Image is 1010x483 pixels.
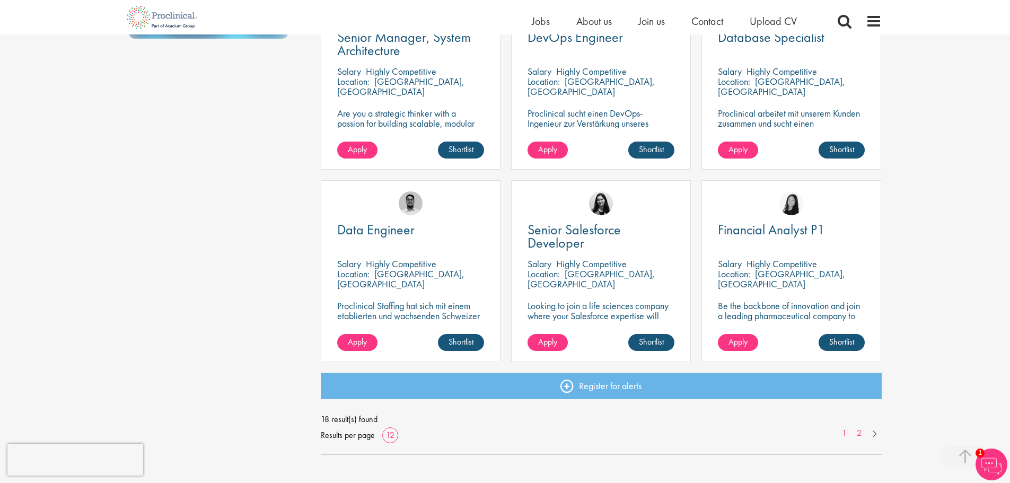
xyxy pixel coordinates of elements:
[819,334,865,351] a: Shortlist
[718,75,845,98] p: [GEOGRAPHIC_DATA], [GEOGRAPHIC_DATA]
[728,336,748,347] span: Apply
[976,449,1007,480] img: Chatbot
[337,223,484,236] a: Data Engineer
[7,444,143,476] iframe: reCAPTCHA
[819,142,865,159] a: Shortlist
[528,268,655,290] p: [GEOGRAPHIC_DATA], [GEOGRAPHIC_DATA]
[528,301,674,351] p: Looking to join a life sciences company where your Salesforce expertise will accelerate breakthro...
[779,191,803,215] img: Numhom Sudsok
[337,28,471,59] span: Senior Manager, System Architecture
[337,221,415,239] span: Data Engineer
[337,31,484,57] a: Senior Manager, System Architecture
[438,142,484,159] a: Shortlist
[538,336,557,347] span: Apply
[321,373,882,399] a: Register for alerts
[528,268,560,280] span: Location:
[638,14,665,28] a: Join us
[321,411,882,427] span: 18 result(s) found
[628,334,674,351] a: Shortlist
[746,258,817,270] p: Highly Competitive
[718,108,865,159] p: Proclinical arbeitet mit unserem Kunden zusammen und sucht einen Datenbankspezialisten zur Verstä...
[718,142,758,159] a: Apply
[321,427,375,443] span: Results per page
[528,108,674,148] p: Proclinical sucht einen DevOps-Ingenieur zur Verstärkung unseres Kundenteams in [GEOGRAPHIC_DATA].
[528,65,551,77] span: Salary
[337,258,361,270] span: Salary
[718,31,865,44] a: Database Specialist
[337,75,370,87] span: Location:
[746,65,817,77] p: Highly Competitive
[366,65,436,77] p: Highly Competitive
[538,144,557,155] span: Apply
[718,223,865,236] a: Financial Analyst P1
[528,142,568,159] a: Apply
[337,268,370,280] span: Location:
[337,65,361,77] span: Salary
[528,75,655,98] p: [GEOGRAPHIC_DATA], [GEOGRAPHIC_DATA]
[691,14,723,28] a: Contact
[728,144,748,155] span: Apply
[589,191,613,215] img: Indre Stankeviciute
[438,334,484,351] a: Shortlist
[348,336,367,347] span: Apply
[718,268,750,280] span: Location:
[718,75,750,87] span: Location:
[556,65,627,77] p: Highly Competitive
[576,14,612,28] a: About us
[718,65,742,77] span: Salary
[528,221,621,252] span: Senior Salesforce Developer
[528,28,623,46] span: DevOps Engineer
[718,268,845,290] p: [GEOGRAPHIC_DATA], [GEOGRAPHIC_DATA]
[348,144,367,155] span: Apply
[718,258,742,270] span: Salary
[528,31,674,44] a: DevOps Engineer
[337,108,484,138] p: Are you a strategic thinker with a passion for building scalable, modular technology platforms?
[718,221,825,239] span: Financial Analyst P1
[528,334,568,351] a: Apply
[851,427,867,440] a: 2
[528,75,560,87] span: Location:
[337,268,464,290] p: [GEOGRAPHIC_DATA], [GEOGRAPHIC_DATA]
[337,75,464,98] p: [GEOGRAPHIC_DATA], [GEOGRAPHIC_DATA]
[837,427,852,440] a: 1
[528,223,674,250] a: Senior Salesforce Developer
[532,14,550,28] a: Jobs
[337,142,377,159] a: Apply
[366,258,436,270] p: Highly Competitive
[718,334,758,351] a: Apply
[750,14,797,28] a: Upload CV
[718,301,865,341] p: Be the backbone of innovation and join a leading pharmaceutical company to help keep life-changin...
[718,28,824,46] span: Database Specialist
[399,191,423,215] img: Timothy Deschamps
[382,429,398,441] a: 12
[337,334,377,351] a: Apply
[628,142,674,159] a: Shortlist
[337,301,484,361] p: Proclinical Staffing hat sich mit einem etablierten und wachsenden Schweizer IT-Dienstleister zus...
[976,449,985,458] span: 1
[528,258,551,270] span: Salary
[556,258,627,270] p: Highly Competitive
